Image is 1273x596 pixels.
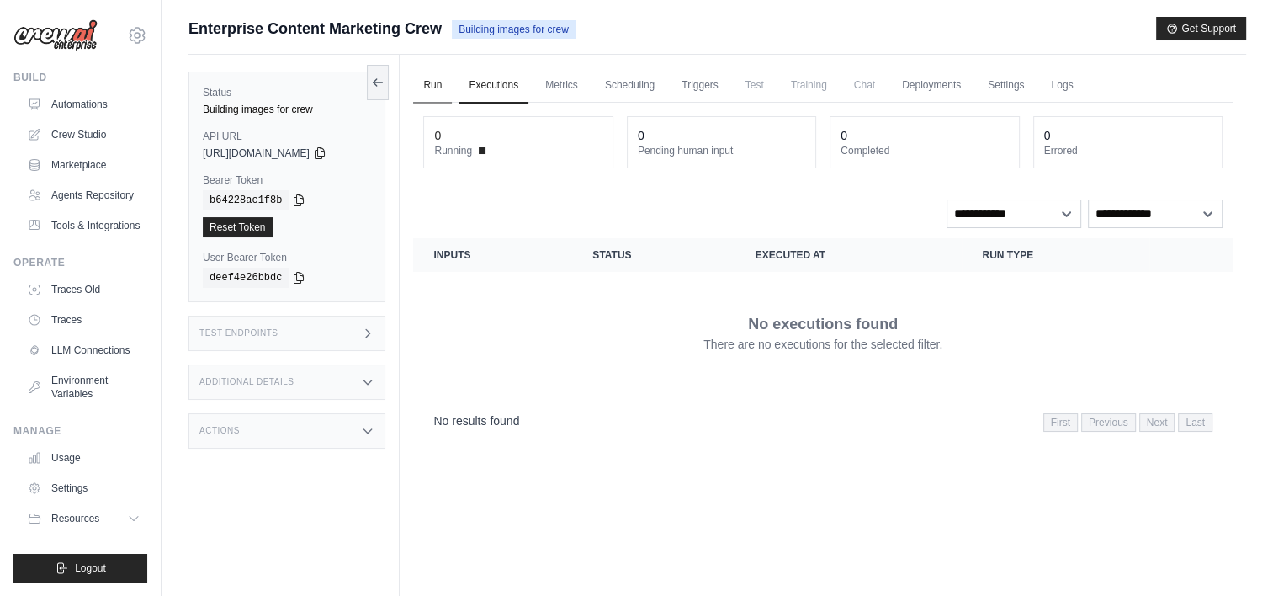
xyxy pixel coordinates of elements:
label: Status [203,86,371,99]
span: Logout [75,561,106,575]
a: Run [413,68,452,104]
th: Run Type [962,238,1149,272]
span: Next [1139,413,1175,432]
div: Building images for crew [203,103,371,116]
h3: Actions [199,426,240,436]
dt: Pending human input [638,144,805,157]
p: No results found [433,412,519,429]
div: Build [13,71,147,84]
span: First [1043,413,1078,432]
span: Previous [1081,413,1136,432]
a: Marketplace [20,152,147,178]
div: 0 [1044,127,1051,144]
th: Executed at [735,238,963,272]
a: Logs [1041,68,1083,104]
span: Building images for crew [452,20,576,39]
p: There are no executions for the selected filter. [703,336,942,353]
code: deef4e26bbdc [203,268,289,288]
div: Manage [13,424,147,438]
a: Environment Variables [20,367,147,407]
a: Usage [20,444,147,471]
dt: Completed [841,144,1008,157]
a: Tools & Integrations [20,212,147,239]
nav: Pagination [413,400,1233,443]
h3: Additional Details [199,377,294,387]
img: Logo [13,19,98,51]
a: Scheduling [595,68,665,104]
button: Logout [13,554,147,583]
a: LLM Connections [20,337,147,364]
a: Crew Studio [20,121,147,148]
span: Test [735,68,774,102]
a: Automations [20,91,147,118]
span: Last [1178,413,1212,432]
a: Reset Token [203,217,273,237]
div: Operate [13,256,147,269]
nav: Pagination [1043,413,1212,432]
label: User Bearer Token [203,251,371,264]
a: Triggers [671,68,729,104]
label: API URL [203,130,371,143]
th: Inputs [413,238,572,272]
span: Training is not available until the deployment is complete [781,68,837,102]
span: Running [434,144,472,157]
iframe: Chat Widget [1189,515,1273,596]
th: Status [572,238,735,272]
a: Traces [20,306,147,333]
section: Crew executions table [413,238,1233,443]
label: Bearer Token [203,173,371,187]
button: Resources [20,505,147,532]
p: No executions found [748,312,898,336]
button: Get Support [1156,17,1246,40]
a: Traces Old [20,276,147,303]
a: Settings [20,475,147,502]
dt: Errored [1044,144,1212,157]
span: Chat is not available until the deployment is complete [844,68,885,102]
span: [URL][DOMAIN_NAME] [203,146,310,160]
a: Settings [978,68,1034,104]
div: 0 [841,127,847,144]
a: Deployments [892,68,971,104]
span: Enterprise Content Marketing Crew [188,17,442,40]
code: b64228ac1f8b [203,190,289,210]
a: Executions [459,68,528,104]
a: Metrics [535,68,588,104]
div: 0 [434,127,441,144]
a: Agents Repository [20,182,147,209]
h3: Test Endpoints [199,328,278,338]
div: 0 [638,127,644,144]
span: Resources [51,512,99,525]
